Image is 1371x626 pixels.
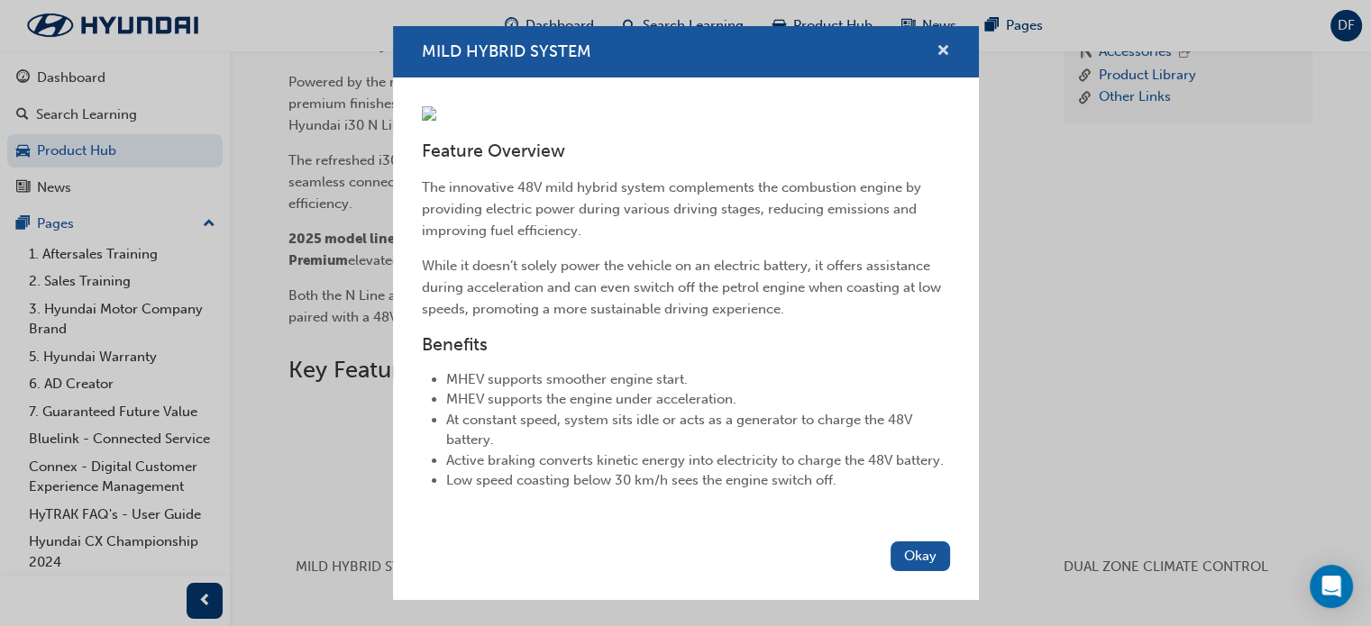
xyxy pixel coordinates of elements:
span: The innovative 48V mild hybrid system complements the combustion engine by providing electric pow... [422,179,925,239]
li: At constant speed, system sits idle or acts as a generator to charge the 48V battery. [446,410,950,450]
span: MILD HYBRID SYSTEM [422,41,591,61]
li: MHEV supports smoother engine start. [446,369,950,390]
div: Open Intercom Messenger [1310,565,1353,608]
div: MILD HYBRID SYSTEM [393,26,979,600]
li: MHEV supports the engine under acceleration. [446,389,950,410]
button: Okay [891,541,950,571]
li: Low speed coasting below 30 km/h sees the engine switch off. [446,470,950,491]
h3: Benefits [422,334,950,355]
span: cross-icon [937,44,950,60]
h3: Feature Overview [422,141,950,161]
img: f45b9e9a-92b0-4d2f-b5b2-967e698fcf4f.jpg [422,106,436,121]
span: While it doesn’t solely power the vehicle on an electric battery, it offers assistance during acc... [422,258,945,317]
li: Active braking converts kinetic energy into electricity to charge the 48V battery. [446,450,950,471]
button: cross-icon [937,41,950,63]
